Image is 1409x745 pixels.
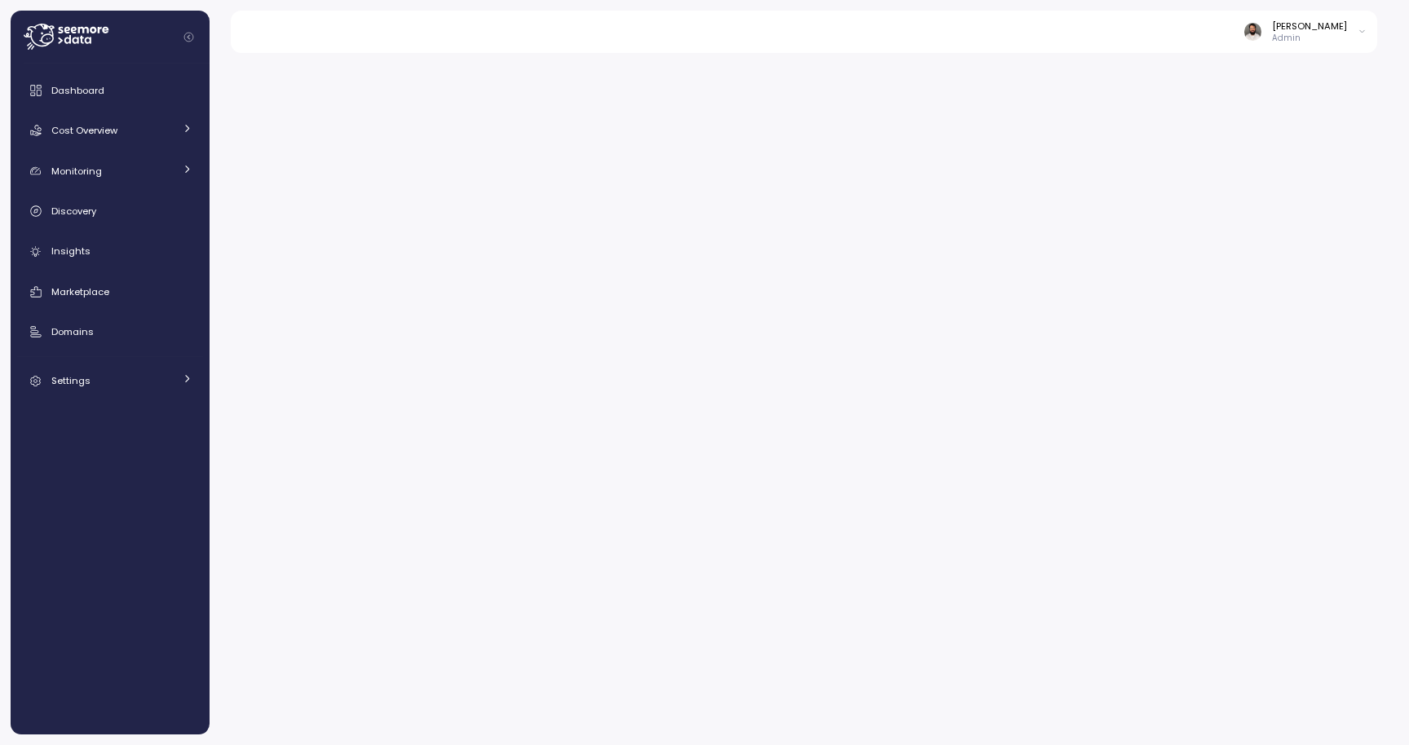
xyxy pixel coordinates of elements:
[17,276,203,308] a: Marketplace
[51,165,102,178] span: Monitoring
[51,374,91,387] span: Settings
[17,315,203,348] a: Domains
[179,31,199,43] button: Collapse navigation
[51,205,96,218] span: Discovery
[51,84,104,97] span: Dashboard
[51,245,91,258] span: Insights
[17,364,203,397] a: Settings
[51,325,94,338] span: Domains
[17,195,203,227] a: Discovery
[51,124,117,137] span: Cost Overview
[17,114,203,147] a: Cost Overview
[17,155,203,187] a: Monitoring
[1272,20,1347,33] div: [PERSON_NAME]
[1244,23,1261,40] img: ACg8ocLskjvUhBDgxtSFCRx4ztb74ewwa1VrVEuDBD_Ho1mrTsQB-QE=s96-c
[51,285,109,298] span: Marketplace
[1272,33,1347,44] p: Admin
[17,74,203,107] a: Dashboard
[17,236,203,268] a: Insights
